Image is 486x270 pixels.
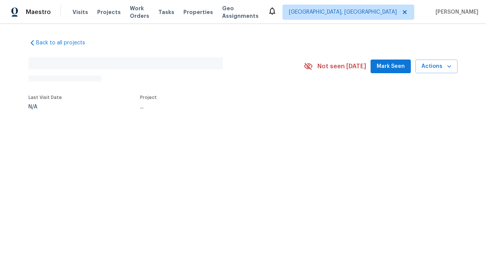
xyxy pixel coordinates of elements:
[28,104,62,110] div: N/A
[158,9,174,15] span: Tasks
[140,95,157,100] span: Project
[26,8,51,16] span: Maestro
[73,8,88,16] span: Visits
[421,62,451,71] span: Actions
[415,60,458,74] button: Actions
[371,60,411,74] button: Mark Seen
[97,8,121,16] span: Projects
[377,62,405,71] span: Mark Seen
[140,104,286,110] div: ...
[28,39,101,47] a: Back to all projects
[130,5,149,20] span: Work Orders
[317,63,366,70] span: Not seen [DATE]
[289,8,397,16] span: [GEOGRAPHIC_DATA], [GEOGRAPHIC_DATA]
[432,8,478,16] span: [PERSON_NAME]
[28,95,62,100] span: Last Visit Date
[183,8,213,16] span: Properties
[222,5,259,20] span: Geo Assignments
